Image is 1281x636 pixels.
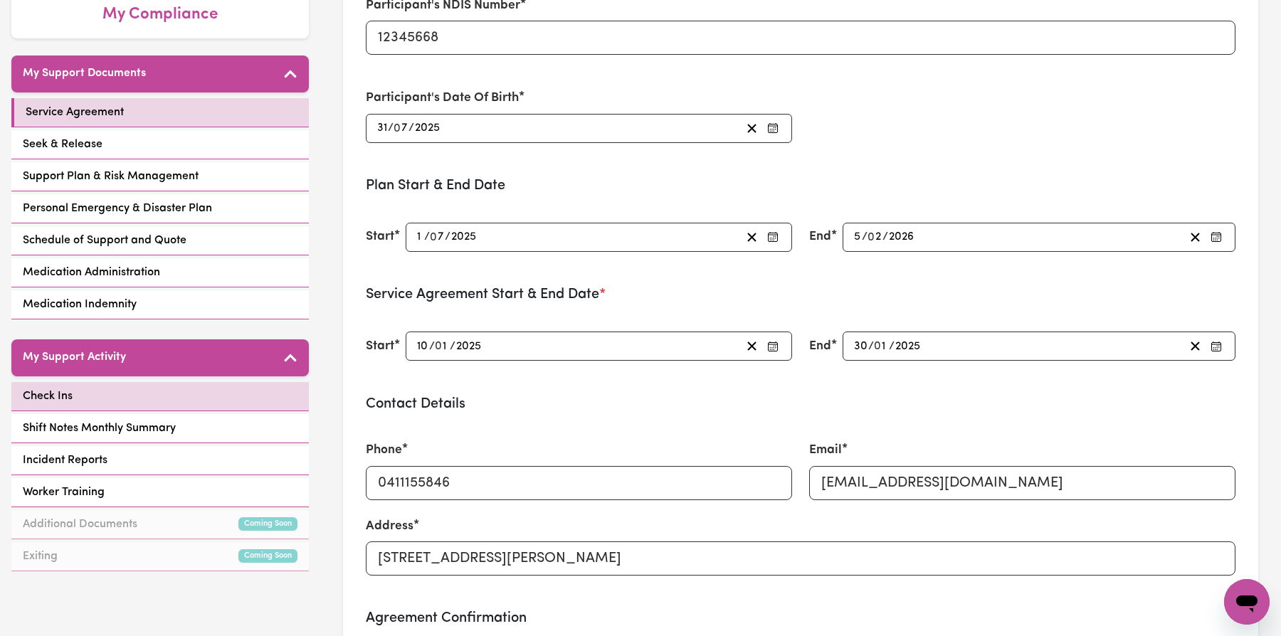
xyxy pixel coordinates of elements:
span: / [429,340,435,353]
span: Exiting [23,548,58,565]
input: -- [431,228,445,247]
input: ---- [888,228,915,247]
a: Medication Administration [11,258,309,287]
h5: My Support Activity [23,351,126,364]
span: / [388,122,394,134]
span: Personal Emergency & Disaster Plan [23,200,212,217]
span: Incident Reports [23,452,107,469]
a: Incident Reports [11,446,309,475]
a: Service Agreement [11,98,309,127]
a: Check Ins [11,382,309,411]
span: Medication Indemnity [23,296,137,313]
span: / [882,230,888,243]
a: Medication Indemnity [11,290,309,319]
span: 0 [394,122,401,134]
input: -- [868,228,882,247]
span: / [424,230,430,243]
small: Coming Soon [238,549,297,563]
span: / [889,340,895,353]
span: / [450,340,455,353]
span: / [445,230,450,243]
label: End [809,228,831,246]
span: 0 [874,341,881,352]
label: Email [809,441,842,460]
span: Service Agreement [26,104,124,121]
input: -- [394,119,408,138]
a: Schedule of Support and Quote [11,226,309,255]
label: End [809,337,831,356]
input: ---- [414,119,441,138]
h3: Contact Details [366,396,1235,413]
span: Seek & Release [23,136,102,153]
h3: Plan Start & End Date [366,177,1235,194]
input: ---- [455,336,483,356]
a: ExitingComing Soon [11,542,309,571]
span: / [862,230,868,243]
span: 0 [430,231,437,243]
a: Worker Training [11,478,309,507]
input: ---- [895,336,922,356]
span: Support Plan & Risk Management [23,168,199,185]
span: Worker Training [23,484,105,501]
input: -- [436,336,449,356]
label: Phone [366,441,402,460]
input: -- [853,228,862,247]
small: Coming Soon [238,517,297,531]
a: Additional DocumentsComing Soon [11,510,309,539]
a: Shift Notes Monthly Summary [11,414,309,443]
button: My Support Activity [11,339,309,376]
label: Participant's Date Of Birth [366,89,519,107]
h3: Service Agreement Start & End Date [366,286,1235,303]
input: -- [853,336,868,356]
input: -- [416,228,424,247]
input: -- [376,119,388,138]
span: Shift Notes Monthly Summary [23,420,176,437]
span: / [408,122,414,134]
span: 0 [435,341,442,352]
a: Support Plan & Risk Management [11,162,309,191]
label: Start [366,228,394,246]
h5: My Support Documents [23,67,146,80]
span: Check Ins [23,388,73,405]
span: 0 [868,231,875,243]
label: Start [366,337,394,356]
a: Seek & Release [11,130,309,159]
span: Medication Administration [23,264,160,281]
span: Additional Documents [23,516,137,533]
label: Address [366,517,413,536]
span: / [868,340,874,353]
h3: Agreement Confirmation [366,610,1235,627]
a: Personal Emergency & Disaster Plan [11,194,309,223]
span: Schedule of Support and Quote [23,232,186,249]
iframe: Button to launch messaging window [1224,579,1270,625]
button: My Support Documents [11,55,309,92]
input: -- [875,336,888,356]
input: ---- [450,228,478,247]
input: -- [416,336,429,356]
